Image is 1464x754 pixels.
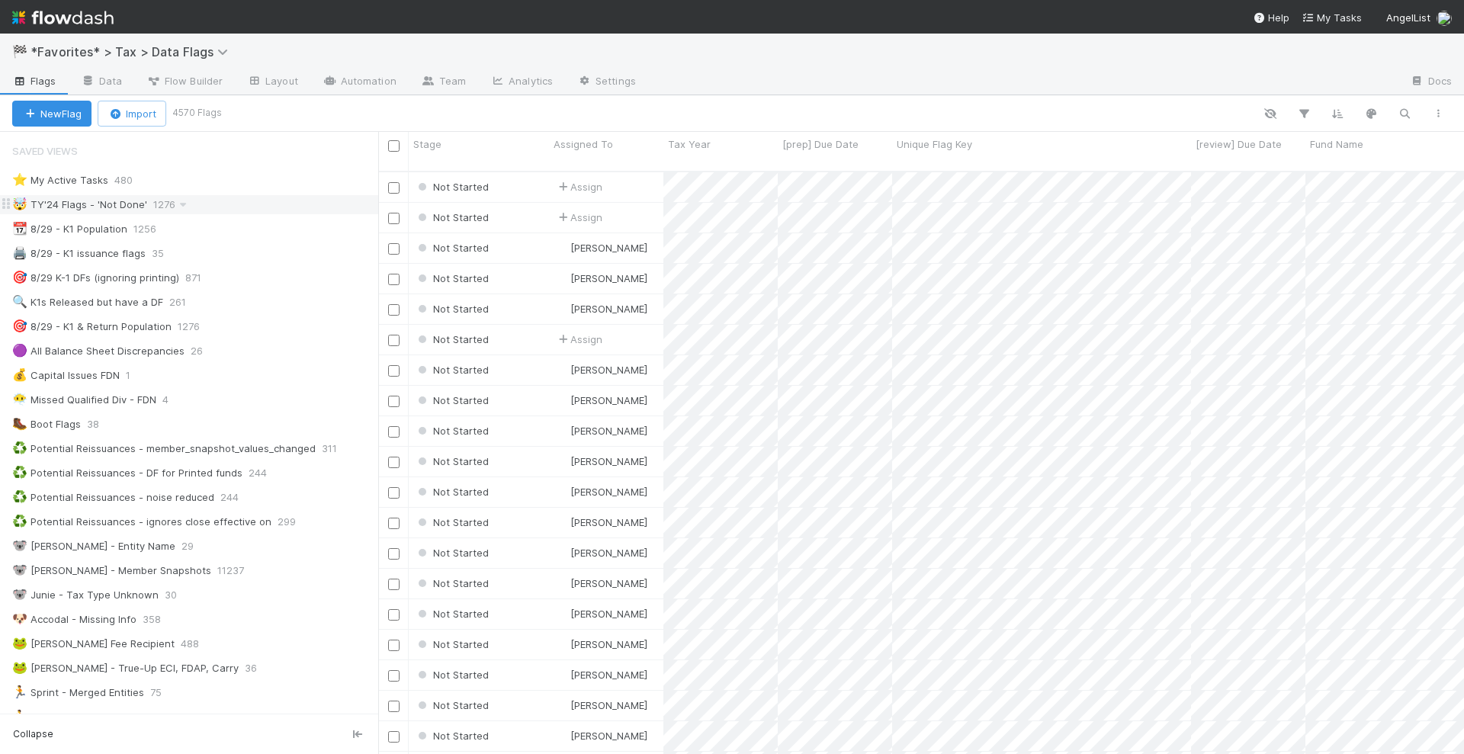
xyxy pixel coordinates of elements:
input: Toggle Row Selected [388,701,400,712]
input: Toggle Row Selected [388,609,400,621]
span: [PERSON_NAME] [570,669,647,681]
div: [PERSON_NAME] [555,423,647,438]
div: Sprint - Merged Entities [12,683,144,702]
div: K1s Released but have a DF [12,293,163,312]
span: Not Started [415,730,489,742]
div: Not Started [415,423,489,438]
div: Boot Flags [12,415,81,434]
input: Toggle Row Selected [388,182,400,194]
span: 480 [114,171,148,190]
div: Missed Qualified Div - FDN [12,390,156,409]
span: Not Started [415,181,489,193]
span: Not Started [415,364,489,376]
img: avatar_d45d11ee-0024-4901-936f-9df0a9cc3b4e.png [556,547,568,559]
span: 🏁 [12,45,27,58]
div: [PERSON_NAME] [555,606,647,621]
input: Toggle Row Selected [388,396,400,407]
div: Not Started [415,454,489,469]
span: 871 [185,268,217,287]
input: Toggle Row Selected [388,243,400,255]
a: Automation [310,70,409,95]
span: 26 [191,342,218,361]
span: [PERSON_NAME] [570,394,647,406]
div: [PERSON_NAME] [555,301,647,316]
span: Not Started [415,425,489,437]
span: Assign [555,332,602,347]
a: Data [69,70,134,95]
span: [prep] Due Date [782,136,859,152]
span: 1 [126,366,146,385]
span: 📆 [12,222,27,235]
input: Toggle Row Selected [388,365,400,377]
img: avatar_d45d11ee-0024-4901-936f-9df0a9cc3b4e.png [556,364,568,376]
span: [PERSON_NAME] [570,272,647,284]
input: Toggle Row Selected [388,426,400,438]
span: 🐸 [12,637,27,650]
div: All Balance Sheet Discrepancies [12,342,185,361]
span: Not Started [415,486,489,498]
span: [PERSON_NAME] [570,425,647,437]
span: [PERSON_NAME] [570,303,647,315]
div: [PERSON_NAME] - Member Snapshots [12,561,211,580]
span: 4 [162,390,184,409]
span: [PERSON_NAME] [570,699,647,711]
div: [PERSON_NAME] [555,484,647,499]
input: Toggle Row Selected [388,640,400,651]
img: avatar_d45d11ee-0024-4901-936f-9df0a9cc3b4e.png [556,516,568,528]
span: 🔍 [12,295,27,308]
a: Team [409,70,478,95]
div: Not Started [415,698,489,713]
span: Not Started [415,669,489,681]
span: Not Started [415,547,489,559]
input: Toggle Row Selected [388,335,400,346]
div: Not Started [415,210,489,225]
span: Assign [555,210,602,225]
span: Flags [12,73,56,88]
span: [PERSON_NAME] [570,730,647,742]
span: Not Started [415,242,489,254]
input: Toggle Row Selected [388,579,400,590]
img: avatar_d45d11ee-0024-4901-936f-9df0a9cc3b4e.png [556,394,568,406]
span: Not Started [415,272,489,284]
img: avatar_d45d11ee-0024-4901-936f-9df0a9cc3b4e.png [556,577,568,589]
span: 35 [152,244,179,263]
div: Potential Reissuances - DF for Printed funds [12,464,242,483]
button: NewFlag [12,101,91,127]
img: avatar_d45d11ee-0024-4901-936f-9df0a9cc3b4e.png [556,425,568,437]
span: [PERSON_NAME] [570,608,647,620]
span: Tax Year [668,136,711,152]
div: Not Started [415,606,489,621]
span: 🤯 [12,197,27,210]
img: avatar_d45d11ee-0024-4901-936f-9df0a9cc3b4e.png [556,638,568,650]
div: [PERSON_NAME] [555,667,647,682]
input: Toggle Row Selected [388,487,400,499]
span: [PERSON_NAME] [570,638,647,650]
img: avatar_d45d11ee-0024-4901-936f-9df0a9cc3b4e.png [556,455,568,467]
span: 🐨 [12,563,27,576]
input: Toggle Row Selected [388,731,400,743]
div: Not Started [415,271,489,286]
span: 244 [220,488,254,507]
span: 🐨 [12,539,27,552]
span: 😶‍🌫️ [12,393,27,406]
div: [PERSON_NAME] [555,454,647,469]
div: [PERSON_NAME] - True-Up ECI, FDAP, Carry [12,659,239,678]
img: avatar_d45d11ee-0024-4901-936f-9df0a9cc3b4e.png [556,608,568,620]
span: 1276 [178,317,215,336]
span: Not Started [415,394,489,406]
div: [PERSON_NAME] Fee Recipient [12,634,175,653]
img: avatar_d45d11ee-0024-4901-936f-9df0a9cc3b4e.png [556,730,568,742]
div: Not Started [415,240,489,255]
span: 💰 [12,368,27,381]
span: Not Started [415,455,489,467]
a: Layout [235,70,310,95]
span: 488 [181,634,214,653]
img: avatar_711f55b7-5a46-40da-996f-bc93b6b86381.png [1437,11,1452,26]
span: 37 [164,707,191,727]
span: Assign [555,179,602,194]
span: 75 [150,683,177,702]
button: Import [98,101,166,127]
span: 36 [245,659,272,678]
span: 30 [165,586,192,605]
